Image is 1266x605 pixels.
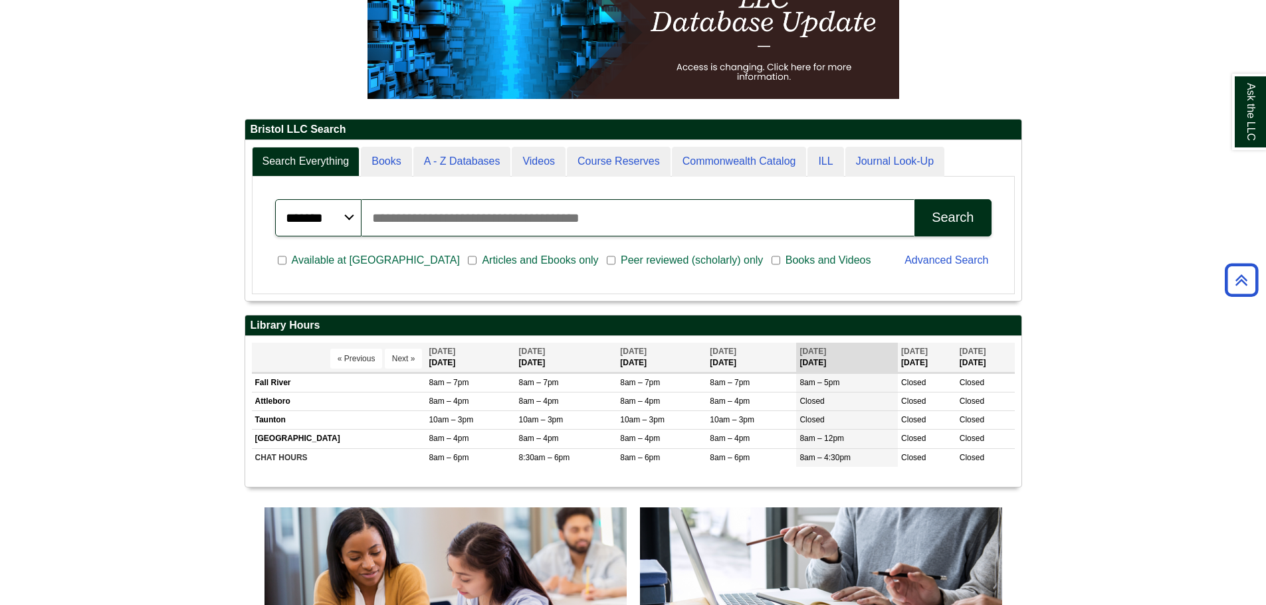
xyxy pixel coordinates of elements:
th: [DATE] [425,343,515,373]
span: Closed [799,396,824,406]
a: Course Reserves [567,147,671,177]
span: [DATE] [519,347,546,356]
span: Peer reviewed (scholarly) only [615,252,768,268]
span: 8am – 12pm [799,434,844,443]
span: Closed [960,378,984,387]
span: Available at [GEOGRAPHIC_DATA] [286,252,465,268]
span: 8am – 6pm [710,453,750,462]
td: Fall River [252,374,426,392]
div: Search [932,210,974,225]
td: CHAT HOURS [252,448,426,467]
span: [DATE] [799,347,826,356]
td: Taunton [252,411,426,430]
span: 10am – 3pm [620,415,665,424]
span: 8am – 7pm [429,378,469,387]
td: Attleboro [252,392,426,411]
span: Closed [901,415,926,424]
a: ILL [807,147,843,177]
th: [DATE] [706,343,796,373]
a: A - Z Databases [413,147,511,177]
th: [DATE] [516,343,617,373]
h2: Library Hours [245,315,1021,336]
a: Advanced Search [904,254,988,266]
span: Closed [960,396,984,406]
span: [DATE] [901,347,928,356]
span: 8am – 6pm [620,453,660,462]
span: Closed [901,378,926,387]
th: [DATE] [898,343,956,373]
span: 8am – 4pm [620,434,660,443]
span: 8am – 5pm [799,378,839,387]
input: Peer reviewed (scholarly) only [607,254,615,266]
span: Closed [960,415,984,424]
span: 8am – 4pm [429,434,469,443]
span: [DATE] [960,347,986,356]
span: 8am – 4:30pm [799,453,851,462]
span: Closed [799,415,824,424]
span: 10am – 3pm [519,415,564,424]
td: [GEOGRAPHIC_DATA] [252,430,426,448]
span: Closed [901,396,926,406]
span: Closed [960,453,984,462]
span: 8am – 7pm [710,378,750,387]
span: 8am – 4pm [710,396,750,406]
span: Books and Videos [780,252,877,268]
a: Books [361,147,411,177]
input: Articles and Ebooks only [468,254,476,266]
th: [DATE] [617,343,706,373]
a: Back to Top [1220,271,1263,289]
span: Closed [960,434,984,443]
span: Articles and Ebooks only [476,252,603,268]
span: [DATE] [710,347,736,356]
a: Search Everything [252,147,360,177]
a: Journal Look-Up [845,147,944,177]
span: Closed [901,453,926,462]
span: 8:30am – 6pm [519,453,570,462]
span: 8am – 7pm [519,378,559,387]
span: 8am – 4pm [519,434,559,443]
th: [DATE] [956,343,1015,373]
button: Next » [385,349,423,369]
span: 8am – 7pm [620,378,660,387]
span: [DATE] [620,347,647,356]
th: [DATE] [796,343,898,373]
span: Closed [901,434,926,443]
input: Available at [GEOGRAPHIC_DATA] [278,254,286,266]
span: 8am – 4pm [620,396,660,406]
span: 8am – 4pm [710,434,750,443]
span: 8am – 4pm [519,396,559,406]
input: Books and Videos [772,254,780,266]
button: Search [914,199,991,236]
a: Commonwealth Catalog [672,147,807,177]
h2: Bristol LLC Search [245,120,1021,140]
span: 8am – 6pm [429,453,469,462]
span: 8am – 4pm [429,396,469,406]
button: « Previous [330,349,383,369]
span: 10am – 3pm [429,415,473,424]
span: [DATE] [429,347,455,356]
span: 10am – 3pm [710,415,754,424]
a: Videos [512,147,566,177]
